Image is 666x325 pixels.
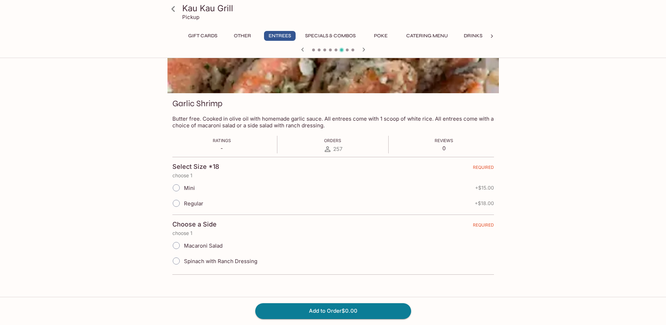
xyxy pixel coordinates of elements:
p: choose 1 [172,173,494,178]
h3: Garlic Shrimp [172,98,223,109]
button: Catering Menu [402,31,452,41]
span: Orders [324,138,341,143]
p: 0 [435,145,453,152]
button: Entrees [264,31,296,41]
span: Ratings [213,138,231,143]
h3: Kau Kau Grill [182,3,496,14]
h4: Select Size *18 [172,163,219,171]
span: Mini [184,185,195,191]
button: Gift Cards [184,31,221,41]
button: Other [227,31,258,41]
span: + $18.00 [475,200,494,206]
p: Butter free. Cooked in olive oil with homemade garlic sauce. All entrees come with 1 scoop of whi... [172,115,494,129]
span: 257 [333,146,342,152]
span: Macaroni Salad [184,242,223,249]
span: Spinach with Ranch Dressing [184,258,257,265]
button: Drinks [457,31,489,41]
span: Regular [184,200,203,207]
span: Reviews [435,138,453,143]
span: REQUIRED [473,222,494,230]
button: Add to Order$0.00 [255,303,411,319]
p: Pickup [182,14,199,20]
button: Specials & Combos [301,31,360,41]
p: choose 1 [172,230,494,236]
span: REQUIRED [473,165,494,173]
p: - [213,145,231,152]
h4: Choose a Side [172,221,217,228]
span: + $15.00 [475,185,494,191]
button: Poke [365,31,397,41]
